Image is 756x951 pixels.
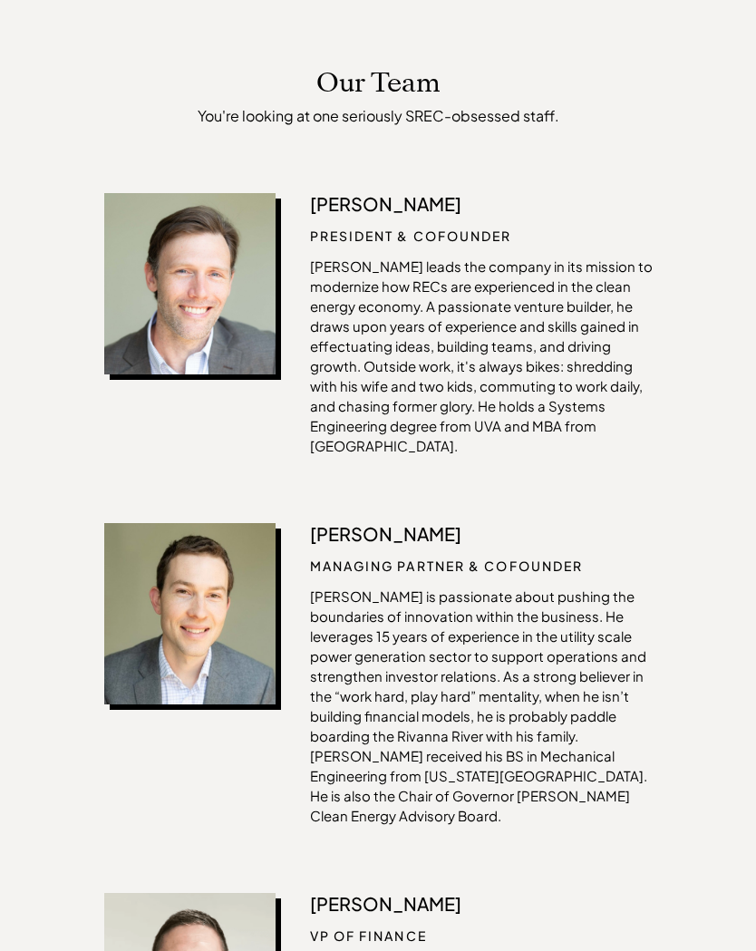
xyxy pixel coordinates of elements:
p: [PERSON_NAME] leads the company in its mission to modernize how RECs are experienced in the clean... [310,257,653,456]
p: You're looking at one seriously SREC-obsessed staff. [104,107,653,124]
p: [PERSON_NAME] [310,523,653,545]
p: [PERSON_NAME] [310,193,653,215]
p: VP of Finance [310,926,653,946]
p: [PERSON_NAME] is passionate about pushing the boundaries of innovation within the business. He le... [310,587,653,826]
p: [PERSON_NAME] [310,893,653,915]
p: Our Team [316,68,441,99]
p: President & Cofounder [310,226,653,246]
p: managing partner & cofounder [310,556,653,576]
